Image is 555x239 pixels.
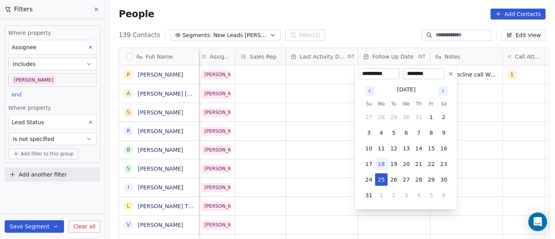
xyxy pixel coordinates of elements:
[438,173,450,186] button: 30
[364,86,375,96] button: Go to previous month
[438,189,450,202] button: 6
[400,173,413,186] button: 27
[375,173,388,186] button: 25
[400,100,413,108] th: Wednesday
[438,127,450,139] button: 9
[425,127,438,139] button: 8
[363,189,375,202] button: 31
[425,173,438,186] button: 29
[388,173,400,186] button: 26
[425,142,438,155] button: 15
[375,189,388,202] button: 1
[425,158,438,170] button: 22
[397,86,415,94] div: [DATE]
[363,173,375,186] button: 24
[425,100,438,108] th: Friday
[400,111,413,123] button: 30
[363,142,375,155] button: 10
[425,111,438,123] button: 1
[388,189,400,202] button: 2
[363,100,375,108] th: Sunday
[388,111,400,123] button: 29
[400,142,413,155] button: 13
[438,158,450,170] button: 23
[375,142,388,155] button: 11
[413,158,425,170] button: 21
[413,189,425,202] button: 4
[388,158,400,170] button: 19
[388,100,400,108] th: Tuesday
[438,100,450,108] th: Saturday
[400,189,413,202] button: 3
[413,127,425,139] button: 7
[363,127,375,139] button: 3
[375,111,388,123] button: 28
[375,127,388,139] button: 4
[413,111,425,123] button: 31
[400,158,413,170] button: 20
[363,111,375,123] button: 27
[388,142,400,155] button: 12
[413,100,425,108] th: Thursday
[375,100,388,108] th: Monday
[388,127,400,139] button: 5
[425,189,438,202] button: 5
[438,142,450,155] button: 16
[363,158,375,170] button: 17
[438,111,450,123] button: 2
[400,127,413,139] button: 6
[438,86,448,96] button: Go to next month
[413,142,425,155] button: 14
[413,173,425,186] button: 28
[375,158,388,170] button: 18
